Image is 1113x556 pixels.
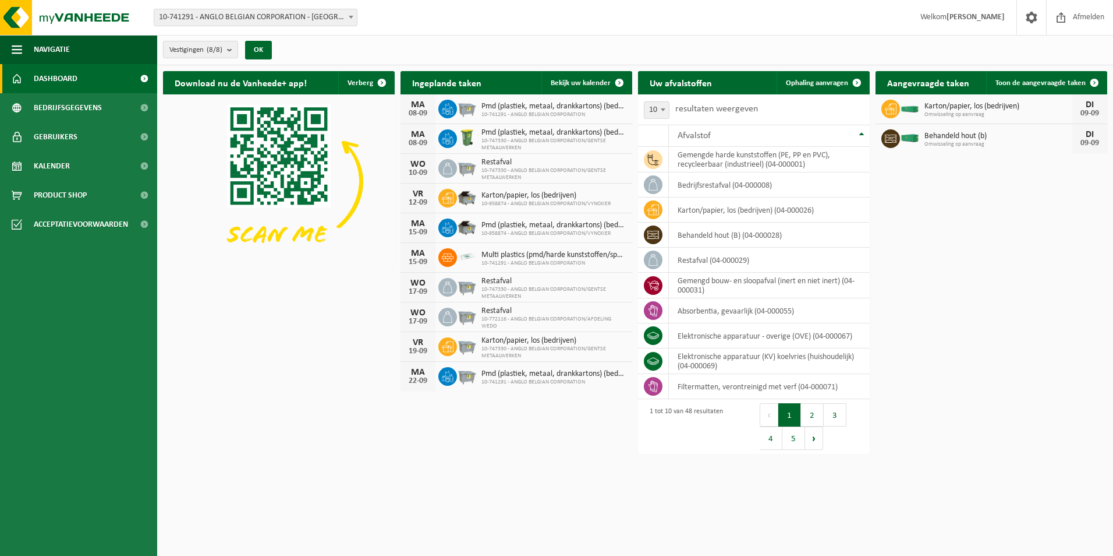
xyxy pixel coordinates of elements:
[986,71,1106,94] a: Toon de aangevraagde taken
[406,199,430,207] div: 12-09
[154,9,357,26] span: 10-741291 - ANGLO BELGIAN CORPORATION - GENT
[406,160,430,169] div: WO
[34,210,128,239] span: Acceptatievoorwaarden
[669,298,870,323] td: absorbentia, gevaarlijk (04-000055)
[760,403,778,427] button: Previous
[34,152,70,181] span: Kalender
[34,64,77,93] span: Dashboard
[406,288,430,296] div: 17-09
[457,365,477,385] img: WB-2500-GAL-GY-01
[995,79,1086,87] span: Toon de aangevraagde taken
[481,230,626,237] span: 10-958874 - ANGLO BELGIAN CORPORATION/VYNCKIER
[805,427,823,450] button: Next
[786,79,848,87] span: Ophaling aanvragen
[457,247,477,266] img: LP-SK-00500-LPE-16
[669,223,870,248] td: behandeld hout (B) (04-000028)
[34,93,102,122] span: Bedrijfsgegevens
[34,181,87,210] span: Product Shop
[1078,130,1101,139] div: DI
[245,41,272,59] button: OK
[669,273,870,298] td: gemengd bouw- en sloopafval (inert en niet inert) (04-000031)
[481,138,626,152] span: 10-747330 - ANGLO BELGIAN CORPORATION/GENTSE METAALWERKEN
[644,402,723,451] div: 1 tot 10 van 48 resultaten
[924,141,1072,148] span: Omwisseling op aanvraag
[406,308,430,318] div: WO
[207,46,222,54] count: (8/8)
[900,132,920,143] img: HK-XC-30-GN-00
[481,260,626,267] span: 10-741291 - ANGLO BELGIAN CORPORATION
[824,403,846,427] button: 3
[481,307,626,316] span: Restafval
[669,374,870,399] td: filtermatten, verontreinigd met verf (04-000071)
[406,110,430,118] div: 08-09
[163,41,238,58] button: Vestigingen(8/8)
[924,132,1072,141] span: Behandeld hout (b)
[481,111,626,118] span: 10-741291 - ANGLO BELGIAN CORPORATION
[669,173,870,198] td: bedrijfsrestafval (04-000008)
[457,98,477,118] img: WB-2500-GAL-GY-01
[638,71,724,94] h2: Uw afvalstoffen
[481,221,626,230] span: Pmd (plastiek, metaal, drankkartons) (bedrijven)
[777,71,869,94] a: Ophaling aanvragen
[644,102,669,118] span: 10
[1078,100,1101,110] div: DI
[481,191,611,200] span: Karton/papier, los (bedrijven)
[34,35,70,64] span: Navigatie
[348,79,373,87] span: Verberg
[6,530,194,556] iframe: chat widget
[900,103,920,113] img: HK-XC-20-GN-00
[154,9,357,26] span: 10-741291 - ANGLO BELGIAN CORPORATION - GENT
[1078,110,1101,118] div: 09-09
[481,128,626,138] span: Pmd (plastiek, metaal, drankkartons) (bedrijven)
[406,249,430,258] div: MA
[457,217,477,237] img: WB-5000-GAL-GY-01
[406,279,430,288] div: WO
[1078,139,1101,147] div: 09-09
[457,157,477,177] img: WB-2500-GAL-GY-01
[669,323,870,349] td: elektronische apparatuur - overige (OVE) (04-000067)
[541,71,631,94] a: Bekijk uw kalender
[406,318,430,326] div: 17-09
[400,71,493,94] h2: Ingeplande taken
[406,169,430,177] div: 10-09
[406,130,430,139] div: MA
[406,377,430,385] div: 22-09
[406,189,430,199] div: VR
[481,251,626,260] span: Multi plastics (pmd/harde kunststoffen/spanbanden/eps/folie naturel/folie gemeng...
[406,228,430,237] div: 15-09
[924,111,1072,118] span: Omwisseling op aanvraag
[782,427,805,450] button: 5
[875,71,981,94] h2: Aangevraagde taken
[163,71,318,94] h2: Download nu de Vanheede+ app!
[481,167,626,181] span: 10-747330 - ANGLO BELGIAN CORPORATION/GENTSE METAALWERKEN
[551,79,611,87] span: Bekijk uw kalender
[169,41,222,59] span: Vestigingen
[457,306,477,326] img: WB-2500-GAL-GY-01
[669,147,870,173] td: gemengde harde kunststoffen (PE, PP en PVC), recycleerbaar (industrieel) (04-000001)
[669,248,870,273] td: restafval (04-000029)
[34,122,77,152] span: Gebruikers
[457,128,477,147] img: WB-0240-HPE-GN-50
[406,368,430,377] div: MA
[457,336,477,356] img: WB-2500-GAL-GY-01
[481,200,611,207] span: 10-958874 - ANGLO BELGIAN CORPORATION/VYNCKIER
[947,13,1005,22] strong: [PERSON_NAME]
[481,158,626,167] span: Restafval
[481,336,626,346] span: Karton/papier, los (bedrijven)
[924,102,1072,111] span: Karton/papier, los (bedrijven)
[406,258,430,266] div: 15-09
[406,347,430,356] div: 19-09
[481,102,626,111] span: Pmd (plastiek, metaal, drankkartons) (bedrijven)
[406,139,430,147] div: 08-09
[669,349,870,374] td: elektronische apparatuur (KV) koelvries (huishoudelijk) (04-000069)
[163,94,395,269] img: Download de VHEPlus App
[481,379,626,386] span: 10-741291 - ANGLO BELGIAN CORPORATION
[669,198,870,223] td: karton/papier, los (bedrijven) (04-000026)
[457,276,477,296] img: WB-2500-GAL-GY-01
[338,71,394,94] button: Verberg
[778,403,801,427] button: 1
[481,370,626,379] span: Pmd (plastiek, metaal, drankkartons) (bedrijven)
[481,277,626,286] span: Restafval
[406,338,430,347] div: VR
[675,104,758,114] label: resultaten weergeven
